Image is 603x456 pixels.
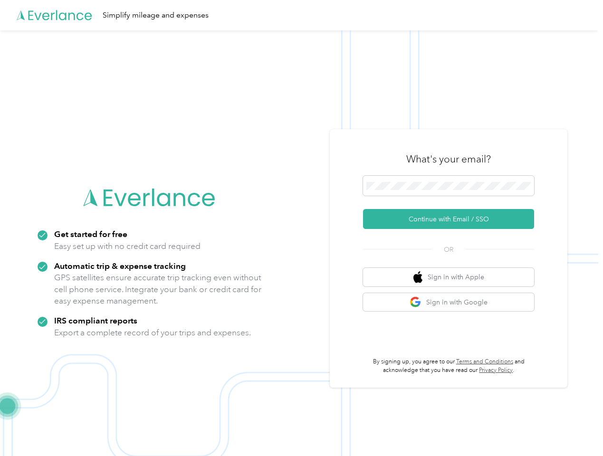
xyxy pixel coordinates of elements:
p: By signing up, you agree to our and acknowledge that you have read our . [363,358,534,374]
p: Easy set up with no credit card required [54,240,201,252]
strong: Get started for free [54,229,127,239]
div: Simplify mileage and expenses [103,9,209,21]
h3: What's your email? [406,152,491,166]
button: apple logoSign in with Apple [363,268,534,286]
img: apple logo [413,271,423,283]
a: Privacy Policy [479,367,513,374]
img: google logo [410,296,421,308]
p: GPS satellites ensure accurate trip tracking even without cell phone service. Integrate your bank... [54,272,262,307]
button: google logoSign in with Google [363,293,534,312]
p: Export a complete record of your trips and expenses. [54,327,251,339]
strong: Automatic trip & expense tracking [54,261,186,271]
strong: IRS compliant reports [54,315,137,325]
a: Terms and Conditions [456,358,513,365]
button: Continue with Email / SSO [363,209,534,229]
span: OR [432,245,465,255]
